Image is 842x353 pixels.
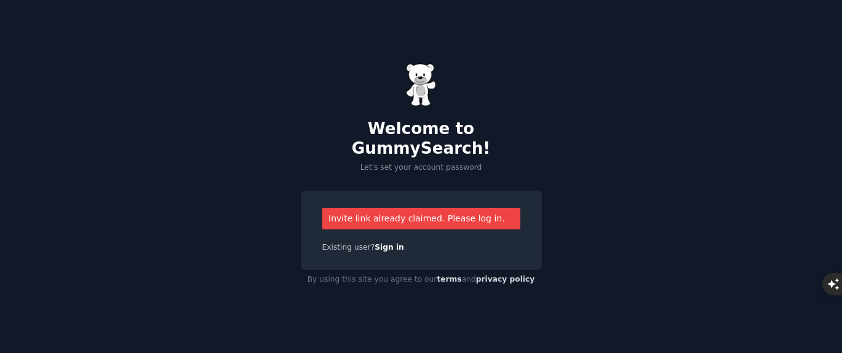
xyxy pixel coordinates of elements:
[476,275,535,284] a: privacy policy
[301,162,542,173] p: Let's set your account password
[406,63,437,106] img: Gummy Bear
[437,275,461,284] a: terms
[322,243,375,252] span: Existing user?
[375,243,404,252] a: Sign in
[301,270,542,290] div: By using this site you agree to our and
[322,208,520,229] div: Invite link already claimed. Please log in.
[301,119,542,158] h2: Welcome to GummySearch!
